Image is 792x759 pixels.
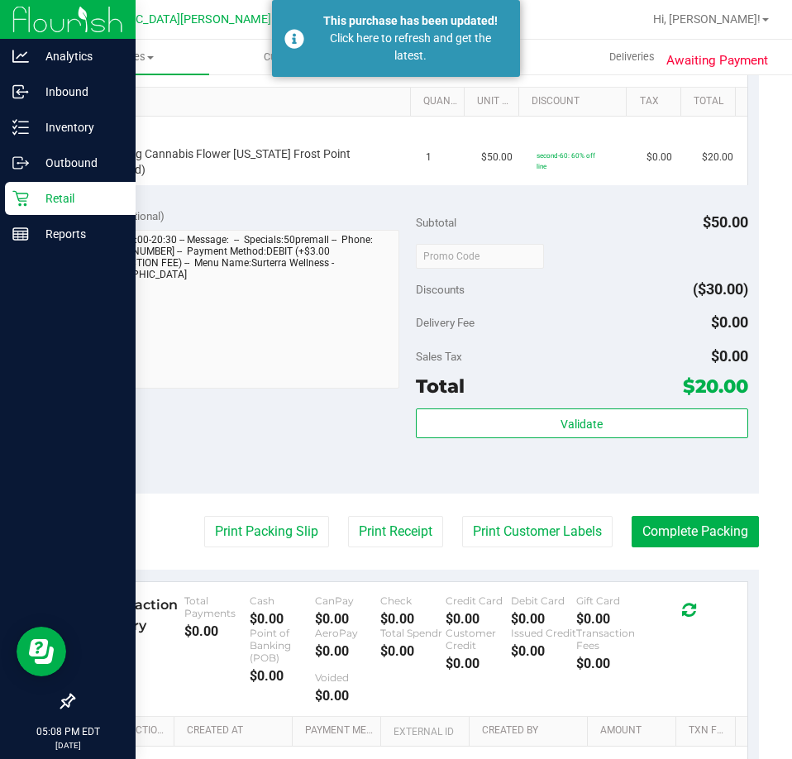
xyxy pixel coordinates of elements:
button: Print Customer Labels [462,516,613,547]
div: $0.00 [446,656,511,671]
div: CanPay [315,594,380,607]
p: Retail [29,189,128,208]
div: $0.00 [315,688,380,704]
inline-svg: Inventory [12,119,29,136]
div: $0.00 [315,611,380,627]
span: Delivery Fee [416,316,475,329]
div: $0.00 [511,611,576,627]
th: External ID [380,717,469,747]
a: Unit Price [477,95,512,108]
span: $20.00 [702,150,733,165]
span: Discounts [416,274,465,304]
span: FT 3.5g Cannabis Flower [US_STATE] Frost Point (Hybrid) [103,146,384,178]
iframe: Resource center [17,627,66,676]
div: This purchase has been updated! [313,12,508,30]
a: Discount [532,95,620,108]
span: $50.00 [481,150,513,165]
a: Total [694,95,728,108]
a: Customers [209,40,379,74]
a: Txn Fee [689,724,728,738]
div: Check [380,594,446,607]
span: $0.00 [646,150,672,165]
div: Gift Card [576,594,642,607]
span: Total [416,375,465,398]
div: $0.00 [511,643,576,659]
div: Point of Banking (POB) [250,627,315,664]
p: Inbound [29,82,128,102]
span: ($30.00) [693,280,748,298]
div: $0.00 [576,656,642,671]
span: $0.00 [711,347,748,365]
span: $50.00 [703,213,748,231]
div: AeroPay [315,627,380,639]
button: Complete Packing [632,516,759,547]
div: Issued Credit [511,627,576,639]
p: 05:08 PM EDT [7,724,128,739]
span: [GEOGRAPHIC_DATA][PERSON_NAME] [67,12,271,26]
span: 1 [426,150,432,165]
button: Print Receipt [348,516,443,547]
span: Customers [210,50,378,64]
span: Validate [561,418,603,431]
input: Promo Code [416,244,544,269]
a: SKU [98,95,403,108]
span: second-60: 60% off line [537,151,595,170]
inline-svg: Inbound [12,84,29,100]
a: Quantity [423,95,458,108]
button: Print Packing Slip [204,516,329,547]
a: Tax [640,95,675,108]
div: Total Payments [184,594,250,619]
div: Transaction Fees [576,627,642,652]
inline-svg: Retail [12,190,29,207]
div: $0.00 [380,611,446,627]
div: Total Spendr [380,627,446,639]
span: Deliveries [587,50,677,64]
div: Credit Card [446,594,511,607]
inline-svg: Outbound [12,155,29,171]
div: $0.00 [315,643,380,659]
p: [DATE] [7,739,128,752]
div: Voided [315,671,380,684]
p: Inventory [29,117,128,137]
div: $0.00 [380,643,446,659]
span: $20.00 [683,375,748,398]
a: Created By [482,724,580,738]
p: Analytics [29,46,128,66]
span: Hi, [PERSON_NAME]! [653,12,761,26]
div: Cash [250,594,315,607]
inline-svg: Reports [12,226,29,242]
span: Awaiting Payment [666,51,768,70]
p: Reports [29,224,128,244]
inline-svg: Analytics [12,48,29,64]
a: Payment Method [305,724,375,738]
span: Sales Tax [416,350,462,363]
div: Debit Card [511,594,576,607]
div: Click here to refresh and get the latest. [313,30,508,64]
div: $0.00 [250,611,315,627]
a: Created At [187,724,285,738]
p: Outbound [29,153,128,173]
div: $0.00 [446,611,511,627]
a: Deliveries [547,40,717,74]
span: $0.00 [711,313,748,331]
a: Amount [600,724,670,738]
div: $0.00 [184,623,250,639]
div: Customer Credit [446,627,511,652]
button: Validate [416,408,748,438]
div: $0.00 [250,668,315,684]
span: Subtotal [416,216,456,229]
div: $0.00 [576,611,642,627]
